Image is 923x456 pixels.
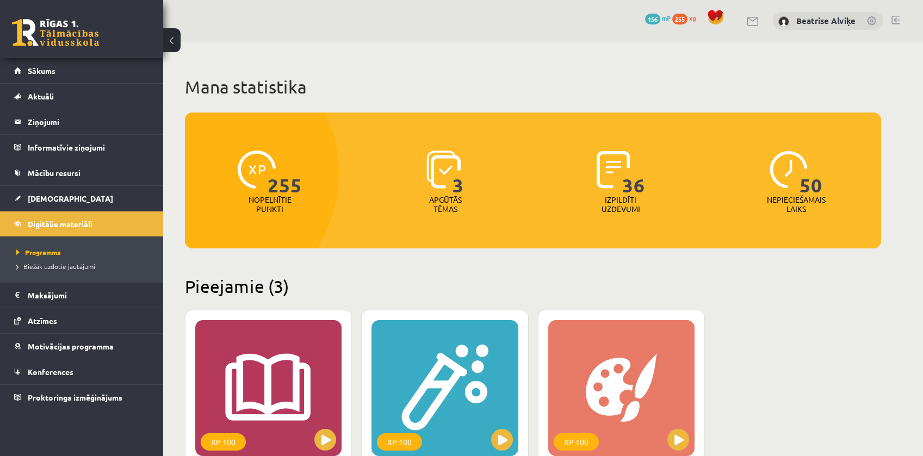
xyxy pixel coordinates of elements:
div: XP 100 [377,433,422,451]
span: Sākums [28,66,55,76]
h2: Pieejamie (3) [185,276,881,297]
a: Maksājumi [14,283,150,308]
span: Mācību resursi [28,168,80,178]
span: Motivācijas programma [28,341,114,351]
h1: Mana statistika [185,76,881,98]
p: Apgūtās tēmas [424,195,467,214]
div: XP 100 [201,433,246,451]
span: 156 [645,14,660,24]
span: 36 [622,151,645,195]
a: Informatīvie ziņojumi [14,135,150,160]
a: Aktuāli [14,84,150,109]
a: 156 mP [645,14,671,22]
a: Atzīmes [14,308,150,333]
span: Atzīmes [28,316,57,326]
span: Digitālie materiāli [28,219,92,229]
p: Izpildīti uzdevumi [599,195,642,214]
a: Beatrise Alviķe [796,15,856,26]
span: 50 [800,151,822,195]
legend: Maksājumi [28,283,150,308]
a: Konferences [14,359,150,384]
img: icon-learned-topics-4a711ccc23c960034f471b6e78daf4a3bad4a20eaf4de84257b87e66633f6470.svg [426,151,461,189]
span: 3 [453,151,464,195]
a: Motivācijas programma [14,334,150,359]
legend: Ziņojumi [28,109,150,134]
span: Konferences [28,367,73,377]
p: Nopelnītie punkti [249,195,292,214]
a: [DEMOGRAPHIC_DATA] [14,186,150,211]
div: XP 100 [554,433,599,451]
legend: Informatīvie ziņojumi [28,135,150,160]
p: Nepieciešamais laiks [767,195,826,214]
span: Proktoringa izmēģinājums [28,392,122,402]
a: Ziņojumi [14,109,150,134]
img: icon-clock-7be60019b62300814b6bd22b8e044499b485619524d84068768e800edab66f18.svg [770,151,808,189]
a: Sākums [14,58,150,83]
a: Mācību resursi [14,160,150,185]
span: mP [662,14,671,22]
a: Biežāk uzdotie jautājumi [16,261,152,271]
img: icon-completed-tasks-ad58ae20a441b2904462921112bc710f1caf180af7a3daa7317a5a94f2d26646.svg [597,151,630,189]
a: Digitālie materiāli [14,211,150,236]
span: [DEMOGRAPHIC_DATA] [28,193,113,203]
img: icon-xp-0682a9bc20223a9ccc6f5883a126b849a74cddfe5390d2b41b4391c66f2066e7.svg [238,151,276,189]
span: 255 [268,151,302,195]
span: 255 [672,14,687,24]
a: 255 xp [672,14,702,22]
span: Biežāk uzdotie jautājumi [16,262,95,271]
span: Programma [16,248,61,257]
span: xp [689,14,696,22]
span: Aktuāli [28,91,54,101]
img: Beatrise Alviķe [778,16,789,27]
a: Rīgas 1. Tālmācības vidusskola [12,19,99,46]
a: Proktoringa izmēģinājums [14,385,150,410]
a: Programma [16,247,152,257]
